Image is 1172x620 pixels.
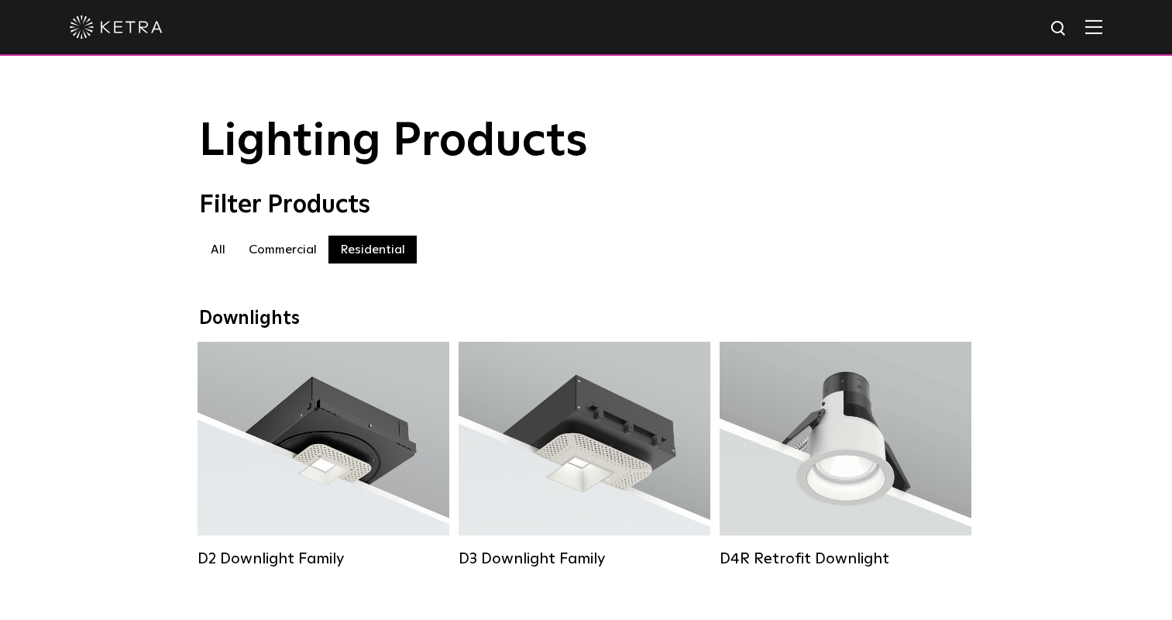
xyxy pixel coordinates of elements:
span: Lighting Products [199,119,588,165]
a: D4R Retrofit Downlight Lumen Output:800Colors:White / BlackBeam Angles:15° / 25° / 40° / 60°Watta... [720,342,971,568]
div: D2 Downlight Family [198,549,449,568]
div: Filter Products [199,191,974,220]
img: Hamburger%20Nav.svg [1085,19,1102,34]
div: Downlights [199,308,974,330]
a: D2 Downlight Family Lumen Output:1200Colors:White / Black / Gloss Black / Silver / Bronze / Silve... [198,342,449,568]
label: Residential [328,236,417,263]
div: D3 Downlight Family [459,549,710,568]
label: Commercial [237,236,328,263]
img: ketra-logo-2019-white [70,15,163,39]
div: D4R Retrofit Downlight [720,549,971,568]
img: search icon [1050,19,1069,39]
label: All [199,236,237,263]
a: D3 Downlight Family Lumen Output:700 / 900 / 1100Colors:White / Black / Silver / Bronze / Paintab... [459,342,710,568]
